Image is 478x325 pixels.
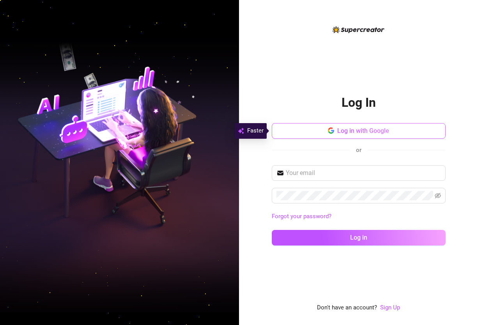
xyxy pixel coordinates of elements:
[380,304,400,311] a: Sign Up
[356,147,361,154] span: or
[272,213,331,220] a: Forgot your password?
[238,126,244,136] img: svg%3e
[247,126,264,136] span: Faster
[380,303,400,313] a: Sign Up
[435,193,441,199] span: eye-invisible
[337,127,389,134] span: Log in with Google
[286,168,441,178] input: Your email
[272,212,446,221] a: Forgot your password?
[342,95,376,111] h2: Log In
[272,123,446,139] button: Log in with Google
[317,303,377,313] span: Don't have an account?
[272,230,446,246] button: Log in
[350,234,367,241] span: Log in
[333,26,384,33] img: logo-BBDzfeDw.svg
